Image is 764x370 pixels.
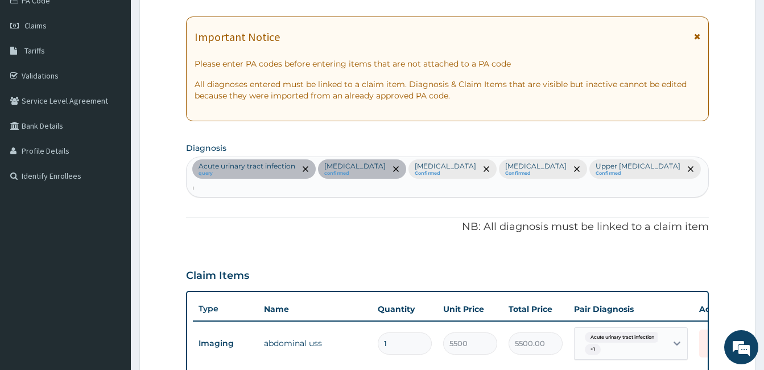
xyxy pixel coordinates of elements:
td: abdominal uss [258,332,372,355]
th: Quantity [372,298,437,320]
img: d_794563401_company_1708531726252_794563401 [21,57,46,85]
span: remove selection option [391,164,401,174]
p: Upper [MEDICAL_DATA] [596,162,680,171]
p: Please enter PA codes before entering items that are not attached to a PA code [195,58,700,69]
span: + 1 [585,344,601,355]
h1: Important Notice [195,31,280,43]
small: Confirmed [505,171,567,176]
td: Imaging [193,333,258,354]
th: Actions [693,298,750,320]
span: Acute urinary tract infection [585,332,660,343]
h3: Claim Items [186,270,249,282]
th: Name [258,298,372,320]
small: query [199,171,295,176]
textarea: Type your message and hit 'Enter' [6,248,217,288]
small: Confirmed [415,171,476,176]
th: Pair Diagnosis [568,298,693,320]
span: remove selection option [685,164,696,174]
p: [MEDICAL_DATA] [415,162,476,171]
span: remove selection option [572,164,582,174]
span: remove selection option [300,164,311,174]
th: Type [193,298,258,319]
p: All diagnoses entered must be linked to a claim item. Diagnosis & Claim Items that are visible bu... [195,79,700,101]
p: [MEDICAL_DATA] [505,162,567,171]
th: Total Price [503,298,568,320]
small: confirmed [324,171,386,176]
p: [MEDICAL_DATA] [324,162,386,171]
small: Confirmed [596,171,680,176]
span: Tariffs [24,46,45,56]
div: Chat with us now [59,64,191,79]
label: Diagnosis [186,142,226,154]
span: Claims [24,20,47,31]
p: Acute urinary tract infection [199,162,295,171]
span: remove selection option [481,164,492,174]
span: We're online! [66,112,157,227]
p: NB: All diagnosis must be linked to a claim item [186,220,709,235]
th: Unit Price [437,298,503,320]
div: Minimize live chat window [187,6,214,33]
